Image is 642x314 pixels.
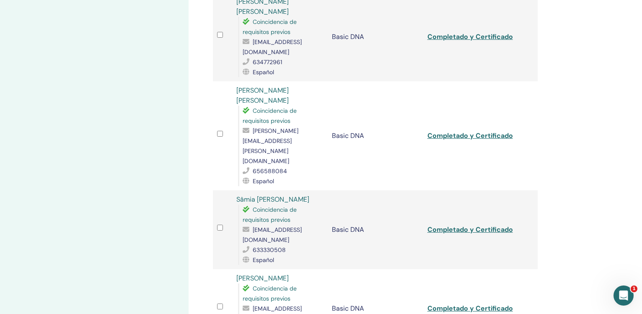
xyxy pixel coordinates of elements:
[614,285,634,306] iframe: Intercom live chat
[253,177,274,185] span: Español
[253,58,282,66] span: 634772961
[243,206,297,223] span: Coincidencia de requisitos previos
[253,68,274,76] span: Español
[236,86,289,105] a: [PERSON_NAME] [PERSON_NAME]
[427,131,513,140] a: Completado y Certificado
[328,81,423,190] td: Basic DNA
[236,274,289,283] a: [PERSON_NAME]
[427,225,513,234] a: Completado y Certificado
[328,190,423,269] td: Basic DNA
[243,127,298,165] span: [PERSON_NAME][EMAIL_ADDRESS][PERSON_NAME][DOMAIN_NAME]
[631,285,637,292] span: 1
[243,285,297,302] span: Coincidencia de requisitos previos
[243,38,302,56] span: [EMAIL_ADDRESS][DOMAIN_NAME]
[253,246,286,254] span: 633330508
[253,167,287,175] span: 656588084
[427,32,513,41] a: Completado y Certificado
[253,256,274,264] span: Español
[243,18,297,36] span: Coincidencia de requisitos previos
[243,107,297,125] span: Coincidencia de requisitos previos
[427,304,513,313] a: Completado y Certificado
[236,195,309,204] a: Sâmia [PERSON_NAME]
[243,226,302,244] span: [EMAIL_ADDRESS][DOMAIN_NAME]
